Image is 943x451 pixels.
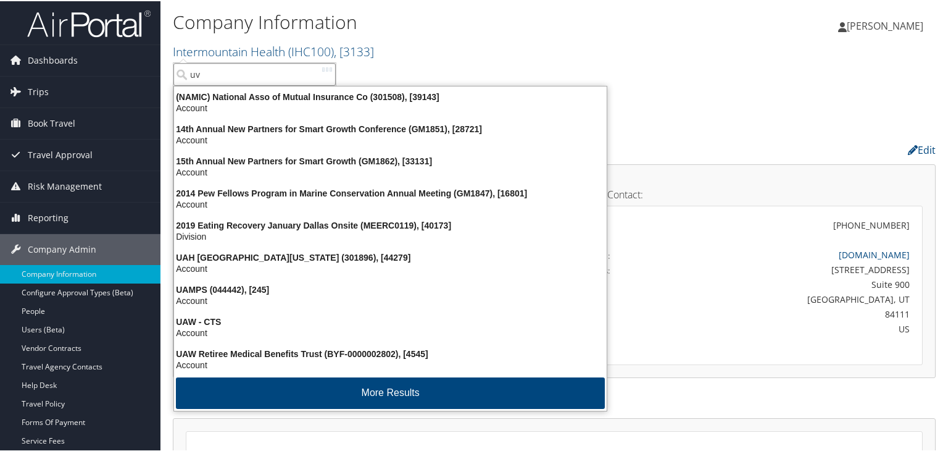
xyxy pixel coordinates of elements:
[173,42,374,59] a: Intermountain Health
[665,306,910,319] div: 84111
[167,326,614,337] div: Account
[28,75,49,106] span: Trips
[847,18,923,32] span: [PERSON_NAME]
[167,283,614,294] div: UAMPS (044442), [245]
[167,347,614,358] div: UAW Retiree Medical Benefits Trust (BYF-0000002802), [4545]
[167,101,614,112] div: Account
[167,230,614,241] div: Division
[28,201,69,232] span: Reporting
[173,62,336,85] input: Search Accounts
[665,262,910,275] div: [STREET_ADDRESS]
[28,138,93,169] span: Travel Approval
[167,187,614,198] div: 2014 Pew Fellows Program in Marine Conservation Annual Meeting (GM1847), [16801]
[167,154,614,166] div: 15th Annual New Partners for Smart Growth (GM1862), [33131]
[167,219,614,230] div: 2019 Eating Recovery January Dallas Onsite (MEERC0119), [40173]
[322,65,332,72] img: ajax-loader.gif
[173,8,681,34] h1: Company Information
[167,315,614,326] div: UAW - CTS
[334,42,374,59] span: , [ 3133 ]
[167,166,614,177] div: Account
[665,292,910,305] div: [GEOGRAPHIC_DATA], UT
[167,90,614,101] div: (NAMIC) National Asso of Mutual Insurance Co (301508), [39143]
[167,133,614,145] div: Account
[167,251,614,262] div: UAH [GEOGRAPHIC_DATA][US_STATE] (301896), [44279]
[28,44,78,75] span: Dashboards
[28,233,96,264] span: Company Admin
[27,8,151,37] img: airportal-logo.png
[167,262,614,273] div: Account
[908,142,936,156] a: Edit
[563,188,923,198] h4: Company Contact:
[838,6,936,43] a: [PERSON_NAME]
[665,277,910,290] div: Suite 900
[28,107,75,138] span: Book Travel
[173,391,936,412] h2: Contracts:
[839,248,910,259] a: [DOMAIN_NAME]
[288,42,334,59] span: ( IHC100 )
[167,198,614,209] div: Account
[167,358,614,369] div: Account
[665,321,910,334] div: US
[167,122,614,133] div: 14th Annual New Partners for Smart Growth Conference (GM1851), [28721]
[167,294,614,305] div: Account
[833,217,910,230] div: [PHONE_NUMBER]
[176,376,605,408] button: More Results
[28,170,102,201] span: Risk Management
